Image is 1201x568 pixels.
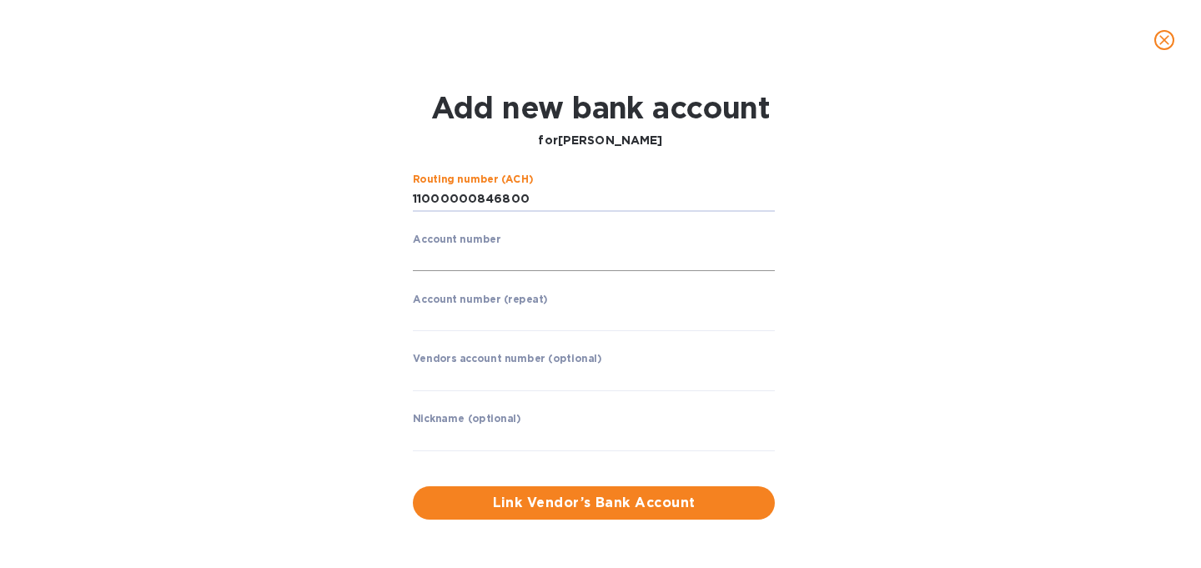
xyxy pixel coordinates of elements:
label: Nickname (optional) [413,415,521,425]
label: Account number (repeat) [413,294,548,304]
button: Link Vendor’s Bank Account [413,486,775,520]
label: Vendors account number (optional) [413,354,601,364]
label: Routing number (ACH) [413,174,533,184]
span: Link Vendor’s Bank Account [426,493,761,513]
b: for [PERSON_NAME] [538,133,662,147]
label: Account number [413,234,500,244]
button: close [1144,20,1184,60]
h1: Add new bank account [431,90,771,125]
